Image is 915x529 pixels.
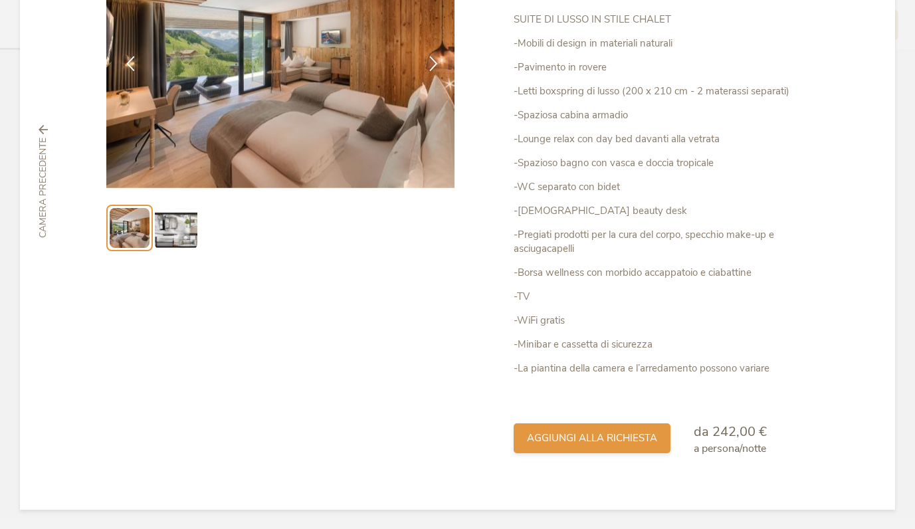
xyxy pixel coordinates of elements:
[514,266,809,280] p: -Borsa wellness con morbido accappatoio e ciabattine
[514,362,809,375] p: -La piantina della camera e l’arredamento possono variare
[527,431,657,445] span: aggiungi alla richiesta
[514,132,809,146] p: -Lounge relax con day bed davanti alla vetrata
[514,228,809,256] p: -Pregiati prodotti per la cura del corpo, specchio make-up e asciugacapelli
[155,207,197,249] img: Preview
[694,423,767,441] span: da 242,00 €
[514,338,809,352] p: -Minibar e cassetta di sicurezza
[514,60,809,74] p: -Pavimento in rovere
[110,208,150,248] img: Preview
[514,180,809,194] p: -WC separato con bidet
[694,441,766,456] span: a persona/notte
[514,204,809,218] p: -[DEMOGRAPHIC_DATA] beauty desk
[37,138,50,238] span: Camera precedente
[514,314,809,328] p: -WiFi gratis
[514,156,809,170] p: -Spazioso bagno con vasca e doccia tropicale
[514,37,809,51] p: -Mobili di design in materiali naturali
[514,108,809,122] p: -Spaziosa cabina armadio
[514,290,809,304] p: -TV
[514,84,809,98] p: -Letti boxspring di lusso (200 x 210 cm - 2 materassi separati)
